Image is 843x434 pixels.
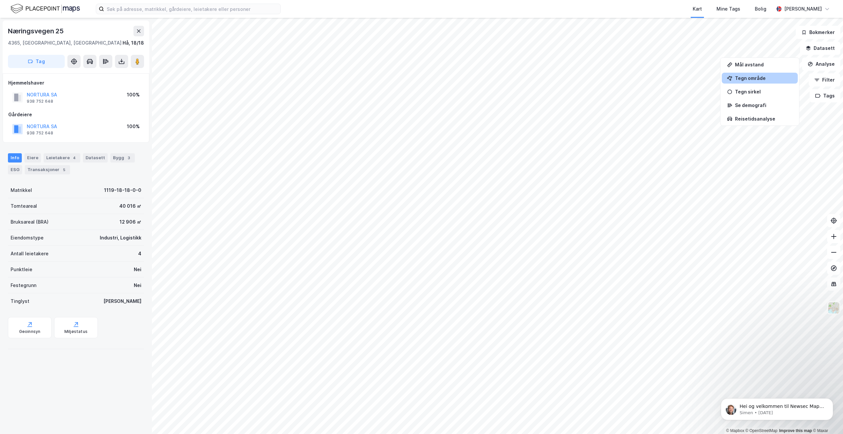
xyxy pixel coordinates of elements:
[796,26,840,39] button: Bokmerker
[104,4,280,14] input: Søk på adresse, matrikkel, gårdeiere, leietakere eller personer
[11,281,36,289] div: Festegrunn
[711,384,843,431] iframe: Intercom notifications message
[8,165,22,174] div: ESG
[8,55,65,68] button: Tag
[27,99,53,104] div: 938 752 648
[103,297,141,305] div: [PERSON_NAME]
[8,153,22,163] div: Info
[61,166,67,173] div: 5
[127,123,140,130] div: 100%
[123,39,144,47] div: Hå, 18/18
[8,79,144,87] div: Hjemmelshaver
[64,329,88,334] div: Miljøstatus
[735,89,792,94] div: Tegn sirkel
[8,26,65,36] div: Næringsvegen 25
[11,202,37,210] div: Tomteareal
[110,153,135,163] div: Bygg
[11,250,49,258] div: Antall leietakere
[126,155,132,161] div: 3
[134,266,141,273] div: Nei
[44,153,80,163] div: Leietakere
[809,73,840,87] button: Filter
[127,91,140,99] div: 100%
[735,102,792,108] div: Se demografi
[810,89,840,102] button: Tags
[735,116,792,122] div: Reisetidsanalyse
[134,281,141,289] div: Nei
[119,202,141,210] div: 40 016 ㎡
[71,155,78,161] div: 4
[779,428,812,433] a: Improve this map
[11,218,49,226] div: Bruksareal (BRA)
[27,130,53,136] div: 938 752 648
[693,5,702,13] div: Kart
[100,234,141,242] div: Industri, Logistikk
[11,266,32,273] div: Punktleie
[120,218,141,226] div: 12 906 ㎡
[746,428,778,433] a: OpenStreetMap
[800,42,840,55] button: Datasett
[11,297,29,305] div: Tinglyst
[11,3,80,15] img: logo.f888ab2527a4732fd821a326f86c7f29.svg
[735,62,792,67] div: Mål avstand
[802,57,840,71] button: Analyse
[11,234,44,242] div: Eiendomstype
[24,153,41,163] div: Eiere
[8,111,144,119] div: Gårdeiere
[138,250,141,258] div: 4
[784,5,822,13] div: [PERSON_NAME]
[827,302,840,314] img: Z
[726,428,744,433] a: Mapbox
[11,186,32,194] div: Matrikkel
[19,329,41,334] div: Geoinnsyn
[735,75,792,81] div: Tegn område
[716,5,740,13] div: Mine Tags
[104,186,141,194] div: 1119-18-18-0-0
[8,39,122,47] div: 4365, [GEOGRAPHIC_DATA], [GEOGRAPHIC_DATA]
[83,153,108,163] div: Datasett
[755,5,766,13] div: Bolig
[25,165,70,174] div: Transaksjoner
